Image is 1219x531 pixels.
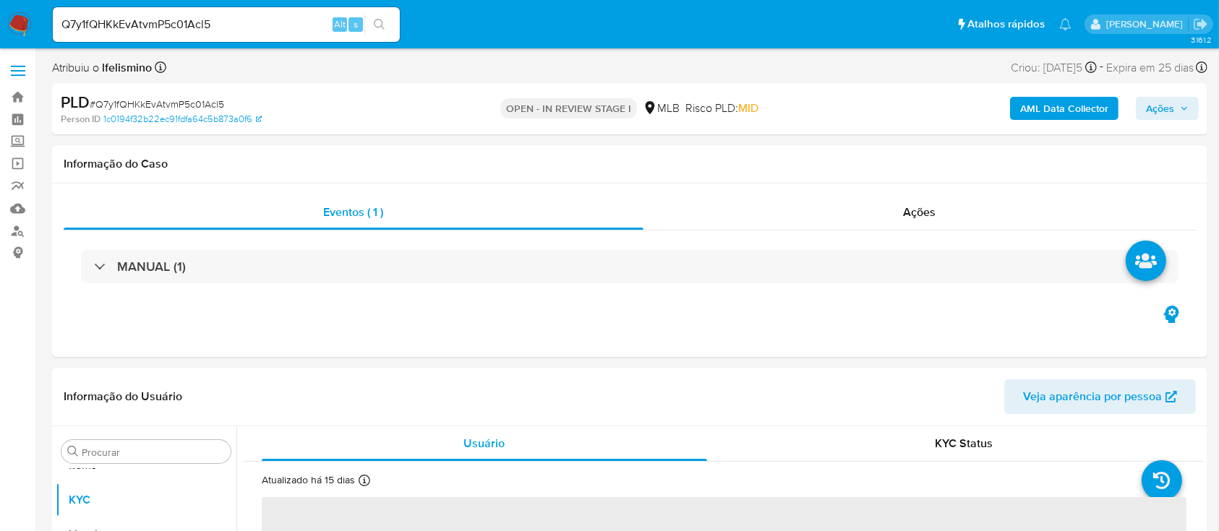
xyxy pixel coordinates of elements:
[103,113,262,126] a: 1c0194f32b22ec91fdfa64c5b873a0f6
[364,14,394,35] button: search-icon
[64,157,1196,171] h1: Informação do Caso
[935,435,993,452] span: KYC Status
[99,59,152,76] b: lfelismino
[1146,97,1174,120] span: Ações
[685,100,758,116] span: Risco PLD:
[1100,58,1103,77] span: -
[1193,17,1208,32] a: Sair
[1136,97,1199,120] button: Ações
[61,113,100,126] b: Person ID
[90,97,224,111] span: # Q7y1fQHKkEvAtvmP5c01Acl5
[52,60,152,76] span: Atribuiu o
[500,98,637,118] p: OPEN - IN REVIEW STAGE I
[1020,97,1108,120] b: AML Data Collector
[1059,18,1072,30] a: Notificações
[738,100,758,116] span: MID
[643,100,680,116] div: MLB
[904,204,936,220] span: Ações
[1023,379,1162,414] span: Veja aparência por pessoa
[56,483,236,517] button: KYC
[324,204,384,220] span: Eventos ( 1 )
[81,250,1179,283] div: MANUAL (1)
[967,17,1045,32] span: Atalhos rápidos
[67,446,79,457] button: Procurar
[354,17,358,31] span: s
[61,90,90,113] b: PLD
[463,435,505,452] span: Usuário
[82,446,225,459] input: Procurar
[1106,17,1188,31] p: laisa.felismino@mercadolivre.com
[1004,379,1196,414] button: Veja aparência por pessoa
[1106,60,1194,76] span: Expira em 25 dias
[262,473,355,487] p: Atualizado há 15 dias
[53,15,400,34] input: Pesquise usuários ou casos...
[64,389,182,404] h1: Informação do Usuário
[1010,97,1119,120] button: AML Data Collector
[1011,58,1097,77] div: Criou: [DATE]5
[334,17,346,31] span: Alt
[117,259,186,275] h3: MANUAL (1)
